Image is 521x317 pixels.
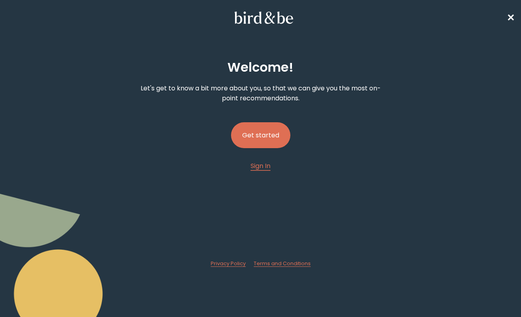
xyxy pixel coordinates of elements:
button: Get started [231,122,290,148]
a: Sign In [251,161,270,171]
h2: Welcome ! [227,58,294,77]
p: Let's get to know a bit more about you, so that we can give you the most on-point recommendations. [137,83,384,103]
a: Privacy Policy [211,260,246,267]
a: Get started [231,110,290,161]
a: Terms and Conditions [254,260,311,267]
span: Sign In [251,161,270,170]
a: ✕ [507,11,515,25]
span: ✕ [507,11,515,24]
